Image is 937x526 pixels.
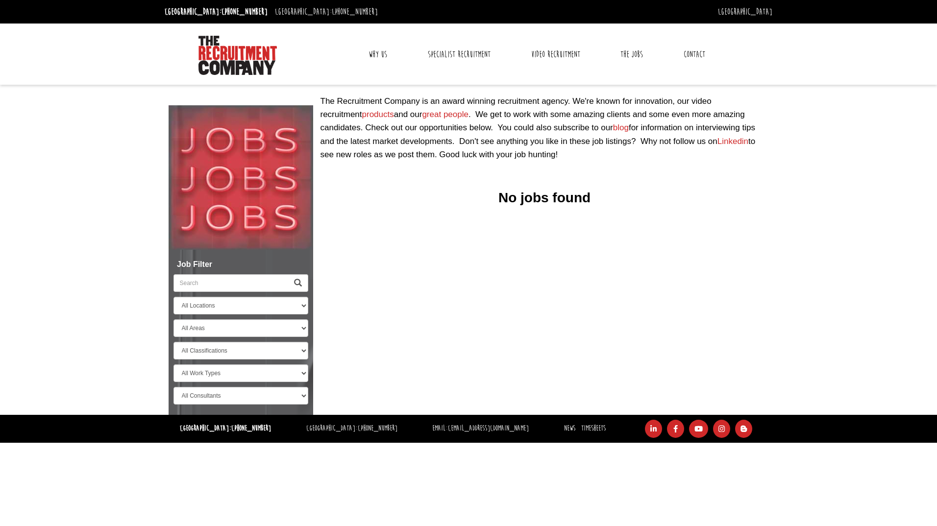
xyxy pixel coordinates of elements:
[676,42,713,67] a: Contact
[304,422,400,436] li: [GEOGRAPHIC_DATA]:
[448,424,529,433] a: [EMAIL_ADDRESS][DOMAIN_NAME]
[430,422,531,436] li: Email:
[358,424,397,433] a: [PHONE_NUMBER]
[162,4,270,20] li: [GEOGRAPHIC_DATA]:
[362,110,394,119] a: products
[272,4,380,20] li: [GEOGRAPHIC_DATA]:
[422,110,468,119] a: great people
[613,123,629,132] a: blog
[420,42,498,67] a: Specialist Recruitment
[718,6,772,17] a: [GEOGRAPHIC_DATA]
[321,191,769,206] h3: No jobs found
[173,260,308,269] h5: Job Filter
[169,105,313,250] img: Jobs, Jobs, Jobs
[321,95,769,161] p: The Recruitment Company is an award winning recruitment agency. We're known for innovation, our v...
[198,36,277,75] img: The Recruitment Company
[524,42,588,67] a: Video Recruitment
[717,137,748,146] a: Linkedin
[180,424,271,433] strong: [GEOGRAPHIC_DATA]:
[173,274,288,292] input: Search
[581,424,606,433] a: Timesheets
[222,6,268,17] a: [PHONE_NUMBER]
[564,424,575,433] a: News
[231,424,271,433] a: [PHONE_NUMBER]
[361,42,395,67] a: Why Us
[613,42,650,67] a: The Jobs
[332,6,378,17] a: [PHONE_NUMBER]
